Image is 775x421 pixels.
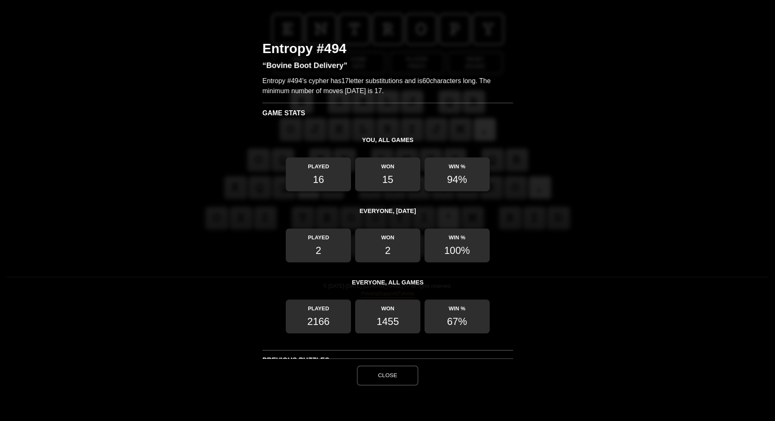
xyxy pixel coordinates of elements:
h5: Won [355,228,420,241]
span: 67% [424,312,489,334]
span: 17 [341,77,348,84]
span: 100% [424,241,489,262]
span: 15 [355,170,420,191]
h4: Everyone, all games [262,272,513,290]
h5: Win % [424,157,489,170]
h5: Played [286,300,351,312]
h3: Previous Puzzles [262,350,513,371]
h4: Everyone, [DATE] [262,201,513,219]
h3: Game Stats [262,103,513,123]
h5: Won [355,300,420,312]
span: 94% [424,170,489,191]
span: 60 [422,77,429,84]
span: 2166 [286,312,351,334]
h2: Entropy #494 [262,42,513,62]
h4: You, all games [262,130,513,147]
h5: Win % [424,228,489,241]
p: Entropy #494's cypher has letter substitutions and is characters long. The minimum number of move... [262,76,513,103]
span: 16 [286,170,351,191]
span: 1455 [355,312,420,334]
span: 2 [286,241,351,262]
h5: Played [286,228,351,241]
span: 2 [355,241,420,262]
h5: Played [286,157,351,170]
h5: Win % [424,300,489,312]
button: Close [357,365,418,385]
h3: “Bovine Boot Delivery” [262,62,513,76]
h5: Won [355,157,420,170]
